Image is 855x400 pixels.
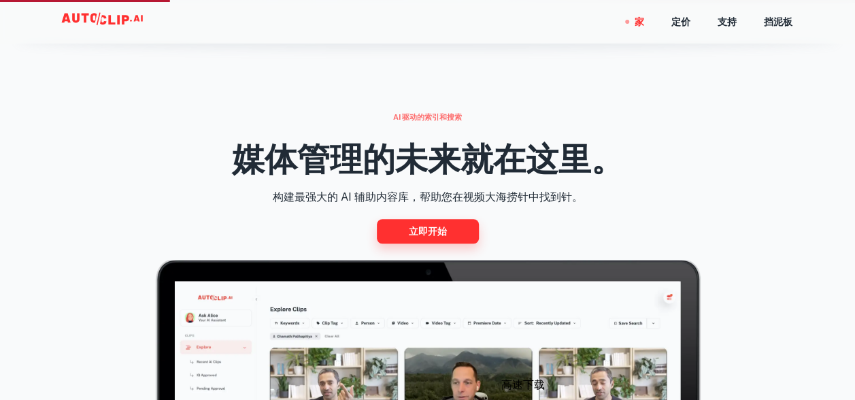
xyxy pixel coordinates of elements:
[409,223,447,239] font: 立即开始
[232,139,624,179] h2: 媒体管理的未来就在这里。
[501,378,544,391] span: 高速下载
[36,189,820,205] p: 构建最强大的 AI 辅助内容库，帮助您在视频大海捞针中找到针。
[36,112,820,123] div: AI 驱动的索引和搜索
[377,219,479,244] a: 立即开始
